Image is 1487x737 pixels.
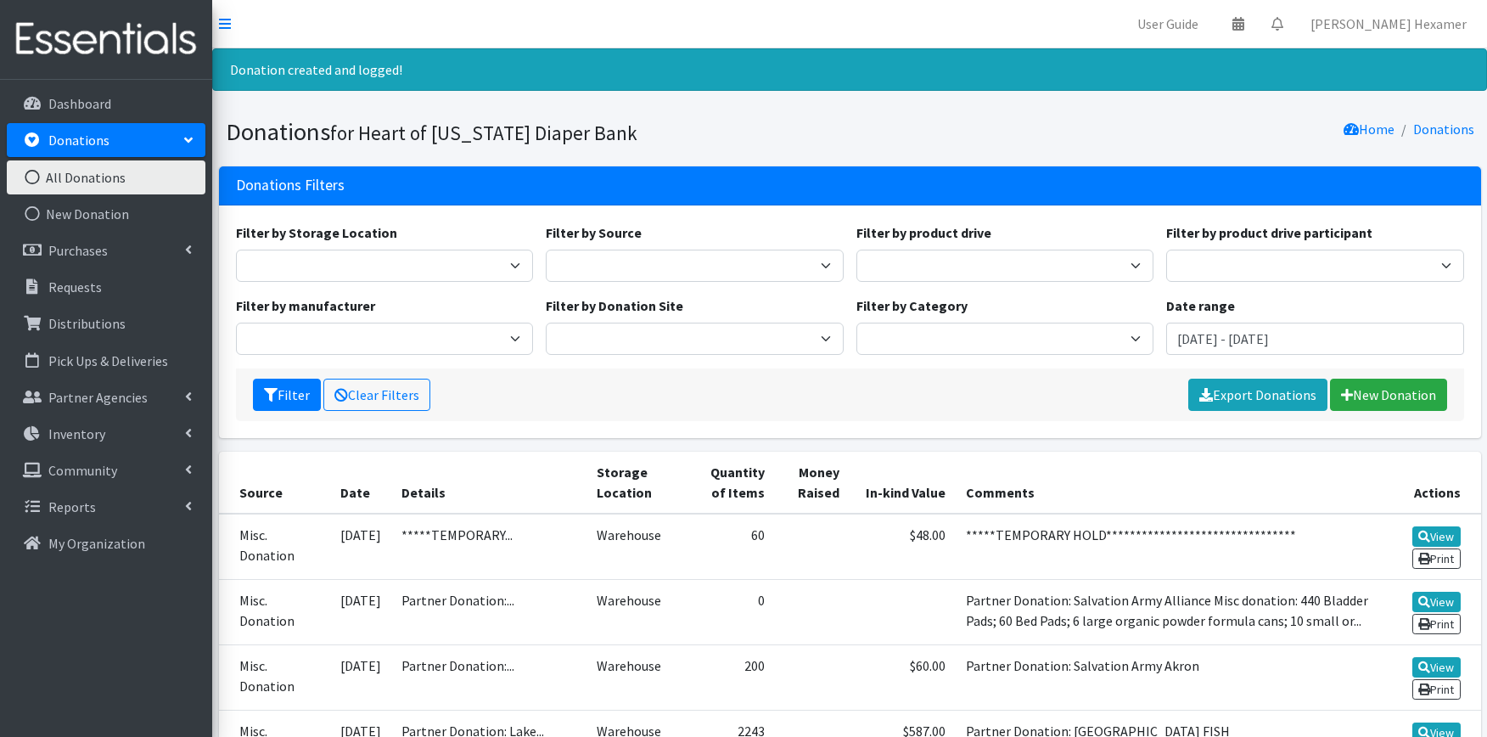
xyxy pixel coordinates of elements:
[48,389,148,406] p: Partner Agencies
[48,278,102,295] p: Requests
[7,160,205,194] a: All Donations
[546,222,642,243] label: Filter by Source
[391,579,586,644] td: Partner Donation:...
[7,490,205,524] a: Reports
[48,132,109,149] p: Donations
[7,270,205,304] a: Requests
[236,222,397,243] label: Filter by Storage Location
[956,452,1389,514] th: Comments
[1412,657,1461,678] a: View
[1412,679,1461,700] a: Print
[48,315,126,332] p: Distributions
[219,514,330,580] td: Misc. Donation
[1166,295,1235,316] label: Date range
[586,645,684,711] td: Warehouse
[856,222,991,243] label: Filter by product drive
[1412,549,1461,569] a: Print
[253,379,321,411] button: Filter
[1413,121,1474,138] a: Donations
[1166,222,1372,243] label: Filter by product drive participant
[586,579,684,644] td: Warehouse
[7,87,205,121] a: Dashboard
[212,48,1487,91] div: Donation created and logged!
[330,514,391,580] td: [DATE]
[391,645,586,711] td: Partner Donation:...
[546,295,683,316] label: Filter by Donation Site
[684,579,775,644] td: 0
[1389,452,1481,514] th: Actions
[684,452,775,514] th: Quantity of Items
[236,177,345,194] h3: Donations Filters
[7,197,205,231] a: New Donation
[684,514,775,580] td: 60
[775,452,850,514] th: Money Raised
[48,498,96,515] p: Reports
[7,307,205,340] a: Distributions
[330,121,637,145] small: for Heart of [US_STATE] Diaper Bank
[684,645,775,711] td: 200
[219,645,330,711] td: Misc. Donation
[586,514,684,580] td: Warehouse
[219,452,330,514] th: Source
[48,462,117,479] p: Community
[956,579,1389,644] td: Partner Donation: Salvation Army Alliance Misc donation: 440 Bladder Pads; 60 Bed Pads; 6 large o...
[7,453,205,487] a: Community
[7,11,205,68] img: HumanEssentials
[226,117,844,147] h1: Donations
[1297,7,1480,41] a: [PERSON_NAME] Hexamer
[1412,592,1461,612] a: View
[1412,526,1461,547] a: View
[850,514,956,580] td: $48.00
[330,579,391,644] td: [DATE]
[391,452,586,514] th: Details
[7,123,205,157] a: Donations
[956,645,1389,711] td: Partner Donation: Salvation Army Akron
[7,380,205,414] a: Partner Agencies
[1166,323,1464,355] input: January 1, 2011 - December 31, 2011
[1188,379,1327,411] a: Export Donations
[1124,7,1212,41] a: User Guide
[1412,614,1461,634] a: Print
[48,352,168,369] p: Pick Ups & Deliveries
[7,526,205,560] a: My Organization
[236,295,375,316] label: Filter by manufacturer
[7,417,205,451] a: Inventory
[850,452,956,514] th: In-kind Value
[7,233,205,267] a: Purchases
[850,645,956,711] td: $60.00
[1330,379,1447,411] a: New Donation
[330,645,391,711] td: [DATE]
[48,535,145,552] p: My Organization
[330,452,391,514] th: Date
[1344,121,1394,138] a: Home
[219,579,330,644] td: Misc. Donation
[48,95,111,112] p: Dashboard
[856,295,968,316] label: Filter by Category
[323,379,430,411] a: Clear Filters
[48,242,108,259] p: Purchases
[586,452,684,514] th: Storage Location
[7,344,205,378] a: Pick Ups & Deliveries
[48,425,105,442] p: Inventory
